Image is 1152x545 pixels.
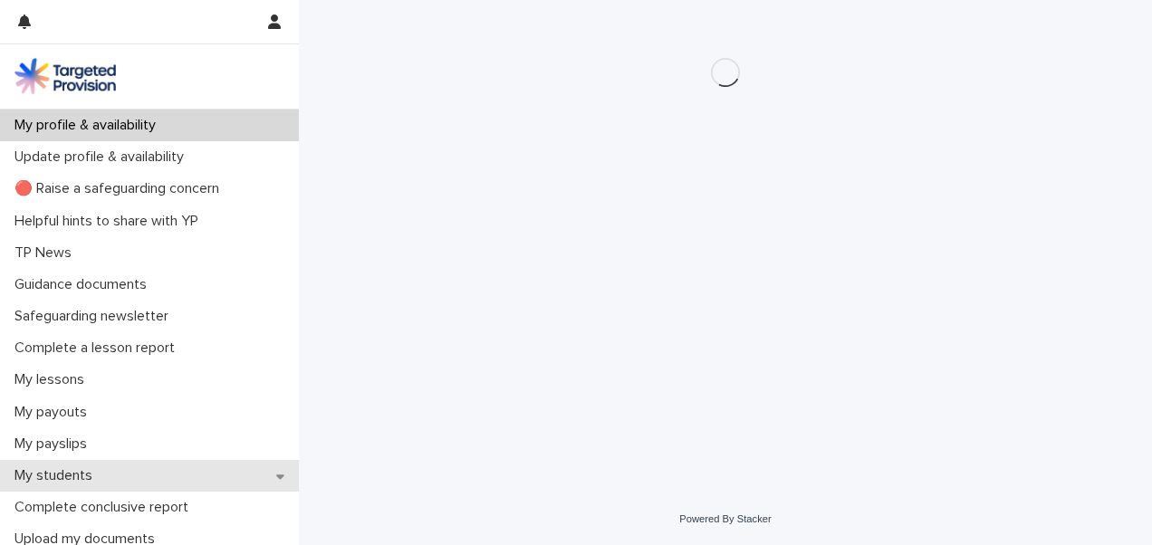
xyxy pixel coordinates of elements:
[7,339,189,357] p: Complete a lesson report
[7,371,99,388] p: My lessons
[7,435,101,453] p: My payslips
[14,58,116,94] img: M5nRWzHhSzIhMunXDL62
[679,513,771,524] a: Powered By Stacker
[7,276,161,293] p: Guidance documents
[7,213,213,230] p: Helpful hints to share with YP
[7,467,107,484] p: My students
[7,308,183,325] p: Safeguarding newsletter
[7,117,170,134] p: My profile & availability
[7,180,234,197] p: 🔴 Raise a safeguarding concern
[7,244,86,262] p: TP News
[7,148,198,166] p: Update profile & availability
[7,404,101,421] p: My payouts
[7,499,203,516] p: Complete conclusive report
